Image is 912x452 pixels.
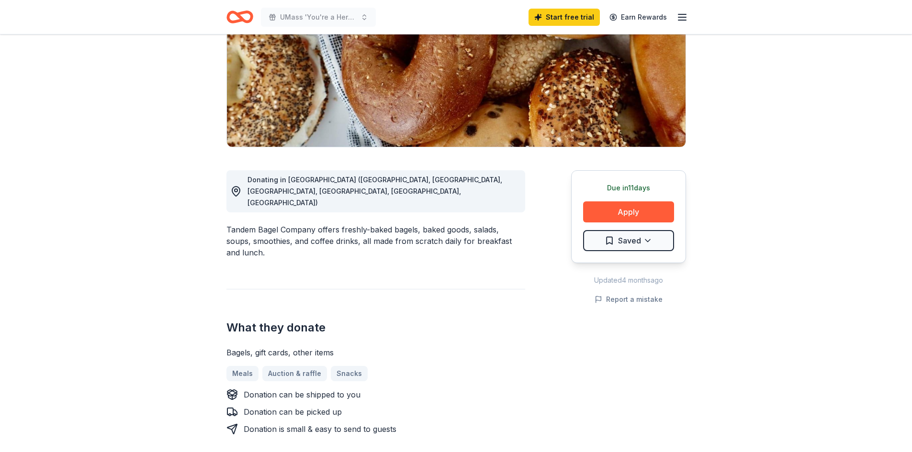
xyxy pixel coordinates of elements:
[595,294,663,305] button: Report a mistake
[583,230,674,251] button: Saved
[261,8,376,27] button: UMass 'You're a Hero' Mega Drive
[583,182,674,194] div: Due in 11 days
[583,201,674,222] button: Apply
[226,366,259,381] a: Meals
[244,406,342,418] div: Donation can be picked up
[262,366,327,381] a: Auction & raffle
[248,176,502,207] span: Donating in [GEOGRAPHIC_DATA] ([GEOGRAPHIC_DATA], [GEOGRAPHIC_DATA], [GEOGRAPHIC_DATA], [GEOGRAPH...
[280,11,357,23] span: UMass 'You're a Hero' Mega Drive
[244,423,396,435] div: Donation is small & easy to send to guests
[226,347,525,358] div: Bagels, gift cards, other items
[226,320,525,335] h2: What they donate
[226,224,525,258] div: Tandem Bagel Company offers freshly-baked bagels, baked goods, salads, soups, smoothies, and coff...
[331,366,368,381] a: Snacks
[571,275,686,286] div: Updated 4 months ago
[618,234,641,247] span: Saved
[529,9,600,26] a: Start free trial
[244,389,360,400] div: Donation can be shipped to you
[226,6,253,28] a: Home
[604,9,673,26] a: Earn Rewards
